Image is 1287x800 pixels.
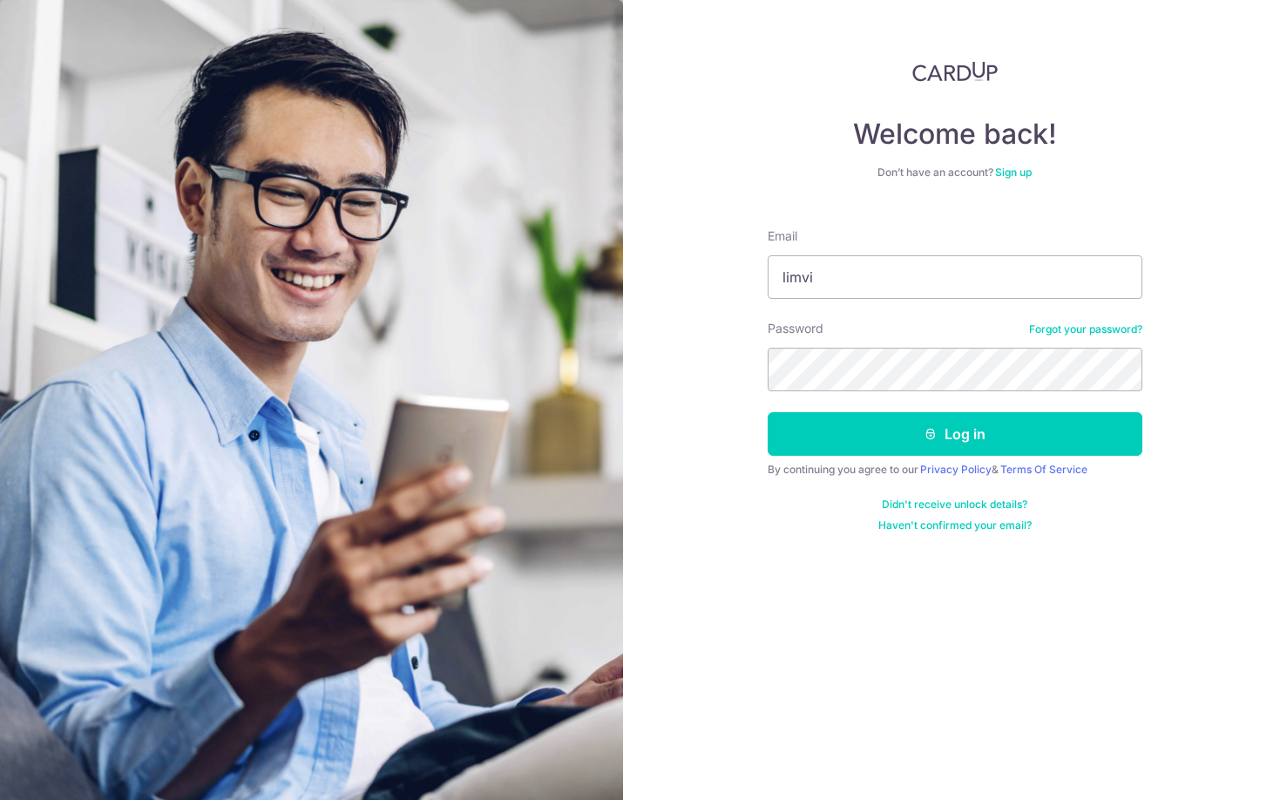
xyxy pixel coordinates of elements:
a: Sign up [995,166,1032,179]
label: Email [768,227,797,245]
div: By continuing you agree to our & [768,463,1142,477]
a: Privacy Policy [920,463,992,476]
a: Forgot your password? [1029,322,1142,336]
div: Don’t have an account? [768,166,1142,180]
a: Haven't confirmed your email? [878,519,1032,532]
label: Password [768,320,823,337]
h4: Welcome back! [768,117,1142,152]
input: Enter your Email [768,255,1142,299]
button: Log in [768,412,1142,456]
img: CardUp Logo [912,61,998,82]
a: Didn't receive unlock details? [882,498,1027,512]
a: Terms Of Service [1000,463,1087,476]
